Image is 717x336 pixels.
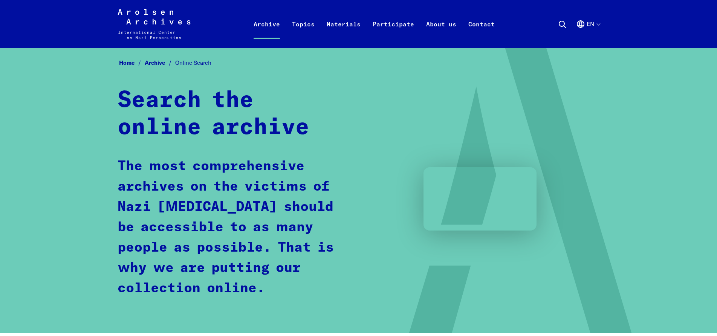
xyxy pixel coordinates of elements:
[367,18,420,48] a: Participate
[118,89,309,139] strong: Search the online archive
[118,156,346,299] p: The most comprehensive archives on the victims of Nazi [MEDICAL_DATA] should be accessible to as ...
[462,18,501,48] a: Contact
[118,57,600,69] nav: Breadcrumb
[145,59,175,66] a: Archive
[420,18,462,48] a: About us
[175,59,211,66] span: Online Search
[286,18,321,48] a: Topics
[248,18,286,48] a: Archive
[119,59,145,66] a: Home
[248,9,501,39] nav: Primary
[576,20,600,47] button: English, language selection
[321,18,367,48] a: Materials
